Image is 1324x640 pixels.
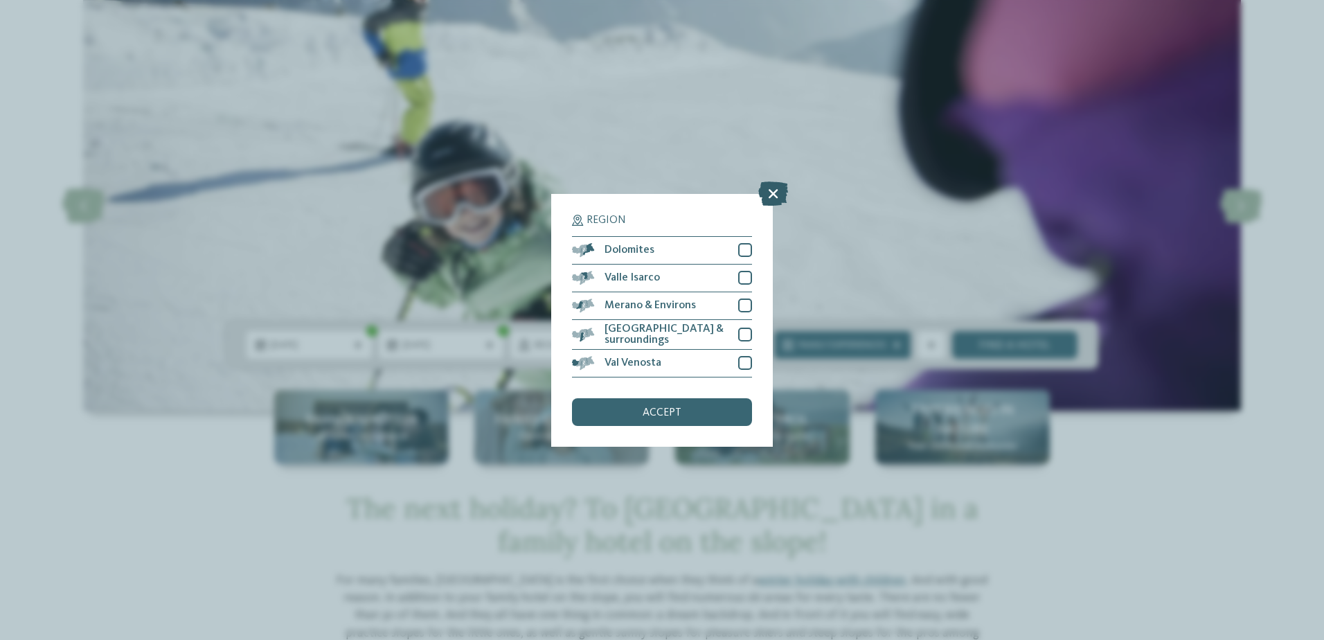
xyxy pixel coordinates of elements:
[605,323,728,346] span: [GEOGRAPHIC_DATA] & surroundings
[587,215,626,226] span: Region
[605,357,661,368] span: Val Venosta
[605,245,654,256] span: Dolomites
[605,300,696,311] span: Merano & Environs
[605,272,660,283] span: Valle Isarco
[643,407,681,418] span: accept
